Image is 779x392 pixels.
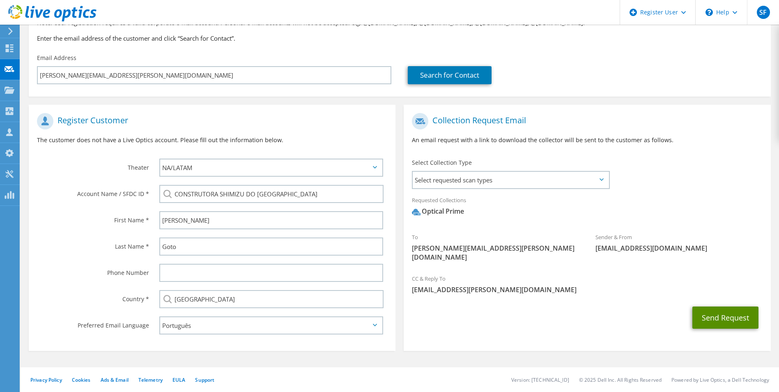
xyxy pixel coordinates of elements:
[172,376,185,383] a: EULA
[30,376,62,383] a: Privacy Policy
[412,136,762,145] p: An email request with a link to download the collector will be sent to the customer as follows.
[37,136,387,145] p: The customer does not have a Live Optics account. Please fill out the information below.
[37,34,763,43] h3: Enter the email address of the customer and click “Search for Contact”.
[37,211,149,224] label: First Name *
[37,290,149,303] label: Country *
[37,113,383,129] h1: Register Customer
[101,376,129,383] a: Ads & Email
[579,376,662,383] li: © 2025 Dell Inc. All Rights Reserved
[757,6,770,19] span: SF
[412,159,472,167] label: Select Collection Type
[671,376,769,383] li: Powered by Live Optics, a Dell Technology
[37,238,149,251] label: Last Name *
[705,9,713,16] svg: \n
[37,159,149,172] label: Theater
[511,376,569,383] li: Version: [TECHNICAL_ID]
[412,113,758,129] h1: Collection Request Email
[37,185,149,198] label: Account Name / SFDC ID *
[37,264,149,277] label: Phone Number
[412,207,464,216] div: Optical Prime
[138,376,163,383] a: Telemetry
[195,376,214,383] a: Support
[408,66,492,84] a: Search for Contact
[412,285,762,294] span: [EMAIL_ADDRESS][PERSON_NAME][DOMAIN_NAME]
[412,244,579,262] span: [PERSON_NAME][EMAIL_ADDRESS][PERSON_NAME][DOMAIN_NAME]
[404,270,770,298] div: CC & Reply To
[37,54,76,62] label: Email Address
[404,228,587,266] div: To
[72,376,91,383] a: Cookies
[404,191,770,224] div: Requested Collections
[595,244,763,253] span: [EMAIL_ADDRESS][DOMAIN_NAME]
[587,228,771,257] div: Sender & From
[37,316,149,330] label: Preferred Email Language
[692,307,758,329] button: Send Request
[413,172,608,188] span: Select requested scan types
